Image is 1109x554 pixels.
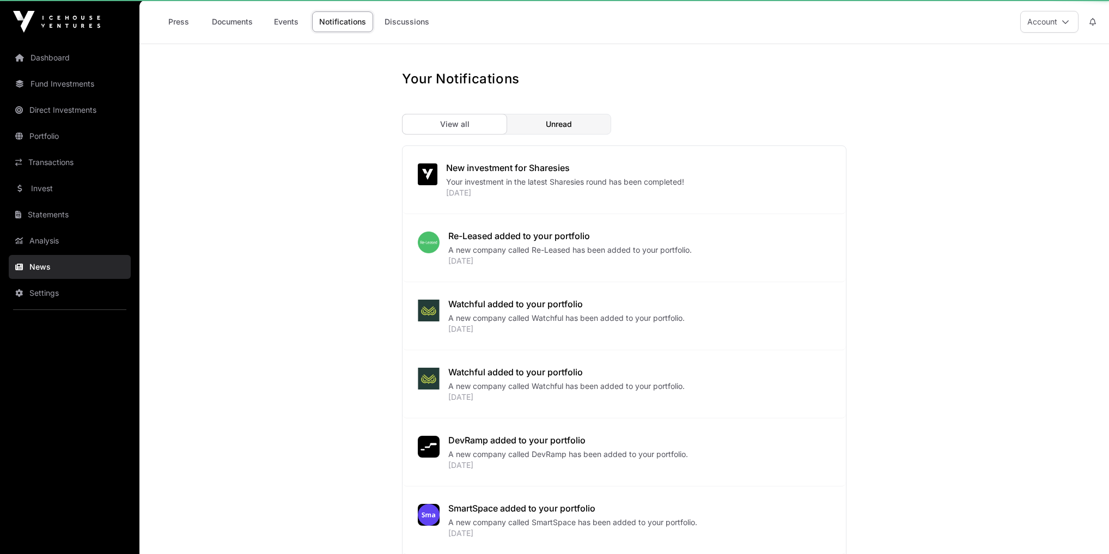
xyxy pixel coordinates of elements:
[403,418,846,486] a: DevRamp added to your portfolioA new company called DevRamp has been added to your portfolio.[DATE]
[9,281,131,305] a: Settings
[377,11,436,32] a: Discussions
[418,300,440,321] img: watchful_ai_logo.jpeg
[446,176,826,187] div: Your investment in the latest Sharesies round has been completed!
[448,255,826,266] div: [DATE]
[403,214,846,282] a: Re-Leased added to your portfolioA new company called Re-Leased has been added to your portfolio....
[446,161,826,174] div: New investment for Sharesies
[9,203,131,227] a: Statements
[9,229,131,253] a: Analysis
[448,313,826,324] div: A new company called Watchful has been added to your portfolio.
[9,124,131,148] a: Portfolio
[422,168,433,181] img: iv-small-logo.svg
[9,255,131,279] a: News
[448,392,826,403] div: [DATE]
[546,119,572,130] span: Unread
[448,381,826,392] div: A new company called Watchful has been added to your portfolio.
[403,282,846,350] a: Watchful added to your portfolioA new company called Watchful has been added to your portfolio.[D...
[448,245,826,255] div: A new company called Re-Leased has been added to your portfolio.
[1055,502,1109,554] iframe: Chat Widget
[1020,11,1078,33] button: Account
[448,502,826,515] div: SmartSpace added to your portfolio
[418,436,440,458] img: SVGs_DevRamp.svg
[448,324,826,334] div: [DATE]
[448,297,826,311] div: Watchful added to your portfolio
[205,11,260,32] a: Documents
[418,232,440,253] img: download.png
[9,150,131,174] a: Transactions
[418,368,440,389] img: watchful_ai_logo.jpeg
[448,517,826,528] div: A new company called SmartSpace has been added to your portfolio.
[418,504,440,526] img: smartspace398.png
[446,187,826,198] div: [DATE]
[448,434,826,447] div: DevRamp added to your portfolio
[9,46,131,70] a: Dashboard
[448,528,826,539] div: [DATE]
[312,11,373,32] a: Notifications
[448,460,826,471] div: [DATE]
[157,11,200,32] a: Press
[403,350,846,418] a: Watchful added to your portfolioA new company called Watchful has been added to your portfolio.[D...
[9,176,131,200] a: Invest
[9,72,131,96] a: Fund Investments
[264,11,308,32] a: Events
[13,11,100,33] img: Icehouse Ventures Logo
[448,229,826,242] div: Re-Leased added to your portfolio
[402,70,520,88] h1: Your Notifications
[403,146,846,214] a: New investment for SharesiesYour investment in the latest Sharesies round has been completed![DATE]
[448,366,826,379] div: Watchful added to your portfolio
[448,449,826,460] div: A new company called DevRamp has been added to your portfolio.
[9,98,131,122] a: Direct Investments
